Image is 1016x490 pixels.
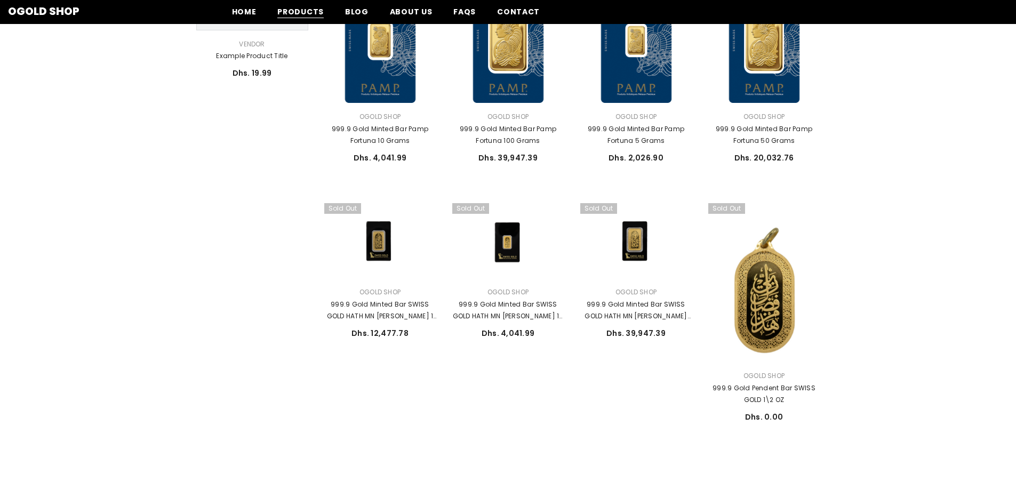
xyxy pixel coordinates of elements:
[345,6,369,17] span: Blog
[708,203,820,362] a: 999.9 Gold Pendent Bar SWISS GOLD 1\2 OZ
[359,112,401,121] a: Ogold Shop
[359,287,401,296] a: Ogold Shop
[486,6,550,24] a: Contact
[232,6,257,17] span: Home
[324,203,362,214] span: Sold out
[453,6,476,17] span: FAQs
[267,6,334,24] a: Products
[452,123,564,147] a: 999.9 Gold Minted Bar Pamp Fortuna 100 Grams
[606,328,666,339] span: Dhs. 39,947.39
[233,68,272,78] span: Dhs. 19.99
[452,203,490,214] span: Sold out
[497,6,540,17] span: Contact
[277,6,324,18] span: Products
[324,299,436,322] a: 999.9 Gold Minted Bar SWISS GOLD HATH MN [PERSON_NAME] 1 OZ
[8,6,79,17] a: Ogold Shop
[354,152,407,163] span: Dhs. 4,041.99
[452,203,564,278] a: 999.9 Gold Minted Bar SWISS GOLD HATH MN FADL RABY 10 Grams
[615,112,657,121] a: Ogold Shop
[708,123,820,147] a: 999.9 Gold Minted Bar Pamp Fortuna 50 Grams
[196,38,308,50] div: Vendor
[334,6,379,24] a: Blog
[615,287,657,296] a: Ogold Shop
[580,203,692,278] a: 999.9 Gold Minted Bar SWISS GOLD HATH MN FADL RABY 100 Grams
[609,152,663,163] span: Dhs. 2,026.90
[196,50,308,62] a: Example product title
[743,112,785,121] a: Ogold Shop
[580,299,692,322] a: 999.9 Gold Minted Bar SWISS GOLD HATH MN [PERSON_NAME] 100 Grams
[351,328,409,339] span: Dhs. 12,477.78
[221,6,267,24] a: Home
[443,6,486,24] a: FAQs
[708,382,820,406] a: 999.9 Gold Pendent Bar SWISS GOLD 1\2 OZ
[478,152,538,163] span: Dhs. 39,947.39
[390,6,433,17] span: About us
[487,112,529,121] a: Ogold Shop
[487,287,529,296] a: Ogold Shop
[743,371,785,380] a: Ogold Shop
[708,203,746,214] span: Sold out
[452,299,564,322] a: 999.9 Gold Minted Bar SWISS GOLD HATH MN [PERSON_NAME] 10 Grams
[324,123,436,147] a: 999.9 Gold Minted Bar Pamp Fortuna 10 Grams
[734,152,794,163] span: Dhs. 20,032.76
[580,203,618,214] span: Sold out
[379,6,443,24] a: About us
[580,123,692,147] a: 999.9 Gold Minted Bar Pamp Fortuna 5 Grams
[324,203,436,278] a: 999.9 Gold Minted Bar SWISS GOLD HATH MN FADL RABY 1 OZ
[482,328,535,339] span: Dhs. 4,041.99
[745,412,783,422] span: Dhs. 0.00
